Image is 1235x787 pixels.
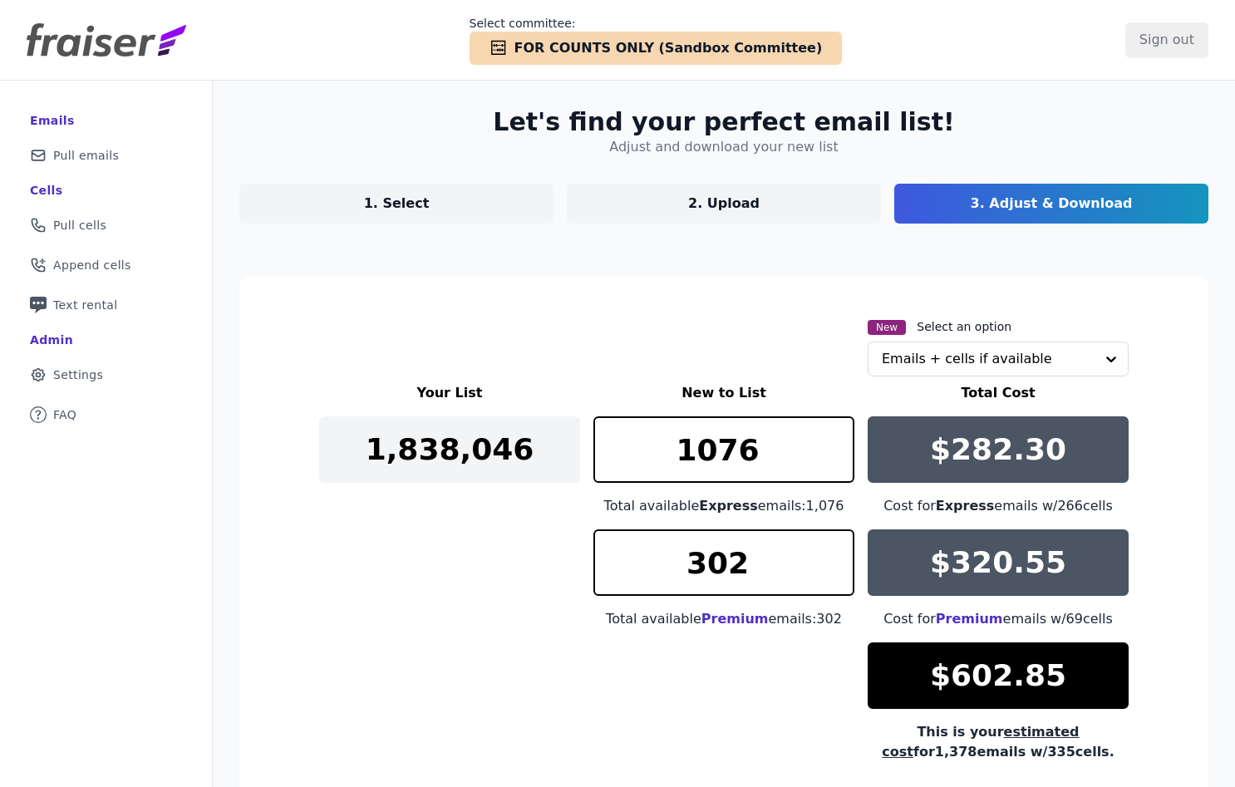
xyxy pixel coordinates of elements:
a: Append cells [13,247,199,283]
span: Express [699,498,758,514]
span: Settings [53,366,103,383]
div: Cost for emails w/ 266 cells [868,496,1129,516]
span: Text rental [53,297,118,313]
span: New [868,320,906,335]
div: Admin [30,332,73,348]
p: 2. Upload [688,194,760,214]
div: This is your for 1,378 emails w/ 335 cells. [868,722,1129,762]
span: Premium [936,611,1003,627]
div: Cost for emails w/ 69 cells [868,609,1129,629]
h4: Adjust and download your new list [609,137,838,157]
a: 3. Adjust & Download [894,184,1208,224]
h3: Your List [319,383,580,403]
div: Total available emails: 302 [593,609,854,629]
input: Sign out [1125,22,1208,57]
span: FAQ [53,406,76,423]
p: $282.30 [930,433,1066,466]
a: Pull cells [13,207,199,243]
p: 1,838,046 [366,433,534,466]
div: Cells [30,182,62,199]
a: Select committee: FOR COUNTS ONLY (Sandbox Committee) [470,15,843,65]
label: Select an option [917,318,1011,335]
h3: Total Cost [868,383,1129,403]
span: Append cells [53,257,131,273]
div: Emails [30,112,75,129]
p: $320.55 [930,546,1066,579]
h3: New to List [593,383,854,403]
span: FOR COUNTS ONLY (Sandbox Committee) [514,38,823,58]
a: Text rental [13,287,199,323]
a: 2. Upload [567,184,881,224]
img: Fraiser Logo [27,23,186,57]
span: Premium [701,611,769,627]
a: Settings [13,357,199,393]
p: 1. Select [364,194,430,214]
h2: Let's find your perfect email list! [493,107,954,137]
span: Pull cells [53,217,106,234]
div: Total available emails: 1,076 [593,496,854,516]
a: Pull emails [13,137,199,174]
p: 3. Adjust & Download [971,194,1133,214]
a: FAQ [13,396,199,433]
span: Pull emails [53,147,119,164]
a: 1. Select [239,184,554,224]
span: Express [936,498,995,514]
p: Select committee: [470,15,843,32]
p: $602.85 [930,659,1066,692]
